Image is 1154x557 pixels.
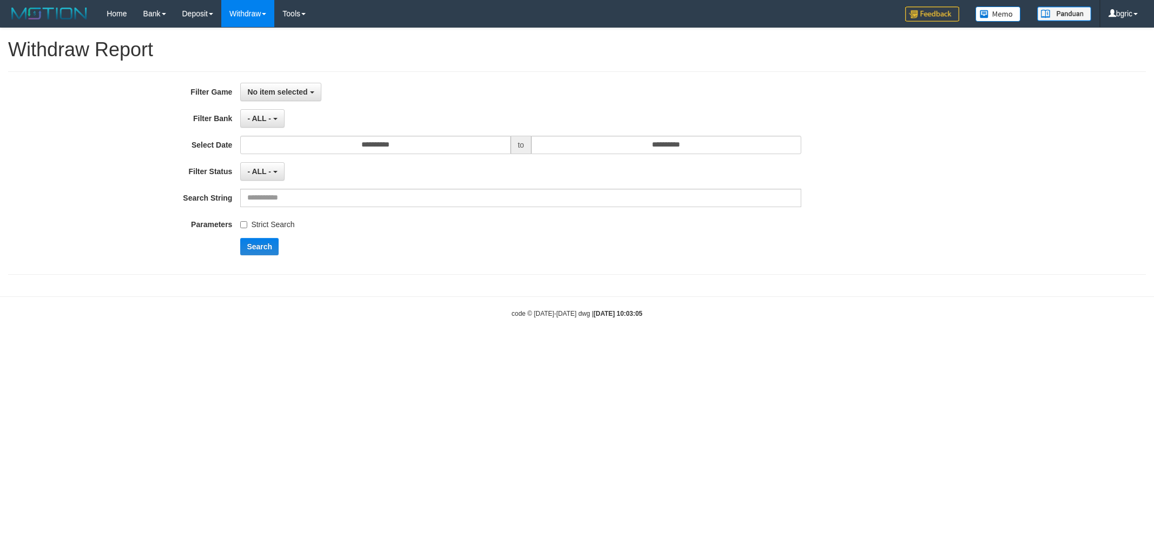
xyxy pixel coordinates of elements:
input: Strict Search [240,221,247,228]
button: - ALL - [240,109,284,128]
button: No item selected [240,83,321,101]
span: to [511,136,531,154]
span: - ALL - [247,114,271,123]
button: - ALL - [240,162,284,181]
label: Strict Search [240,215,294,230]
span: - ALL - [247,167,271,176]
h1: Withdraw Report [8,39,1146,61]
button: Search [240,238,279,255]
span: No item selected [247,88,307,96]
img: MOTION_logo.png [8,5,90,22]
img: Feedback.jpg [905,6,959,22]
img: panduan.png [1037,6,1091,21]
strong: [DATE] 10:03:05 [594,310,642,317]
small: code © [DATE]-[DATE] dwg | [512,310,643,317]
img: Button%20Memo.svg [975,6,1021,22]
